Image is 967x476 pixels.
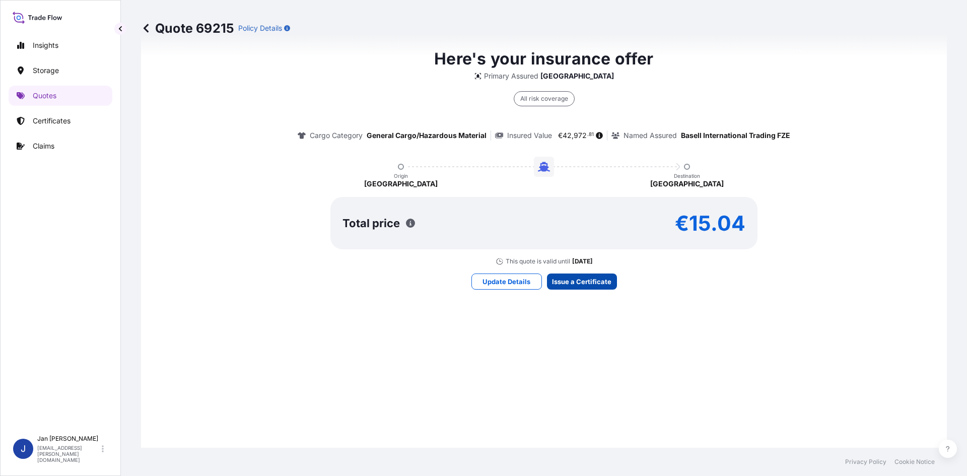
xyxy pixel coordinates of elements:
span: J [21,444,26,454]
p: [GEOGRAPHIC_DATA] [650,179,724,189]
p: Origin [394,173,408,179]
p: Here's your insurance offer [434,47,653,71]
p: Basell International Trading FZE [681,130,790,141]
span: € [558,132,563,139]
p: This quote is valid until [506,257,570,265]
span: 81 [589,133,594,137]
p: Certificates [33,116,71,126]
p: Insights [33,40,58,50]
p: [EMAIL_ADDRESS][PERSON_NAME][DOMAIN_NAME] [37,445,100,463]
p: [GEOGRAPHIC_DATA] [364,179,438,189]
p: Primary Assured [484,71,538,81]
p: Jan [PERSON_NAME] [37,435,100,443]
span: 42 [563,132,572,139]
div: All risk coverage [514,91,575,106]
span: 972 [574,132,587,139]
a: Cookie Notice [894,458,935,466]
button: Update Details [471,274,542,290]
a: Quotes [9,86,112,106]
p: [GEOGRAPHIC_DATA] [540,71,614,81]
p: Named Assured [624,130,677,141]
button: Issue a Certificate [547,274,617,290]
p: Claims [33,141,54,151]
p: Storage [33,65,59,76]
p: Update Details [482,277,530,287]
p: Quotes [33,91,56,101]
p: Total price [342,218,400,228]
a: Insights [9,35,112,55]
p: Issue a Certificate [552,277,611,287]
a: Storage [9,60,112,81]
span: . [587,133,589,137]
a: Certificates [9,111,112,131]
p: Insured Value [507,130,552,141]
p: Quote 69215 [141,20,234,36]
p: General Cargo/Hazardous Material [367,130,487,141]
p: Policy Details [238,23,282,33]
a: Privacy Policy [845,458,886,466]
span: , [572,132,574,139]
a: Claims [9,136,112,156]
p: €15.04 [675,215,745,231]
p: [DATE] [572,257,593,265]
p: Cargo Category [310,130,363,141]
p: Destination [674,173,700,179]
